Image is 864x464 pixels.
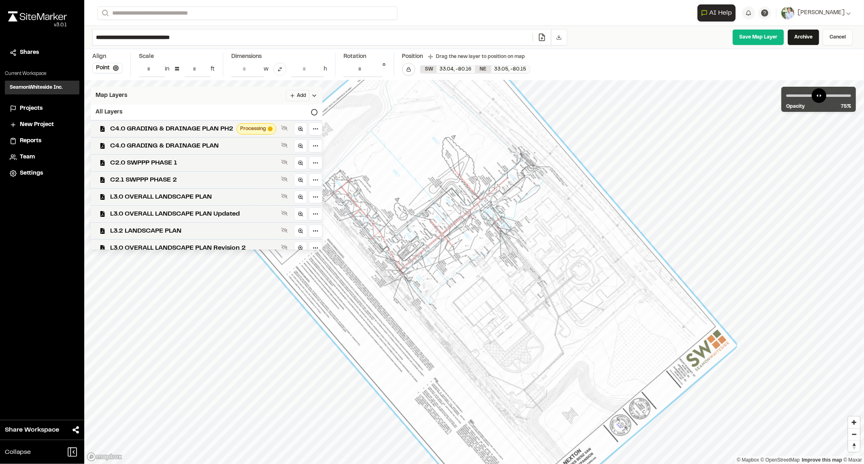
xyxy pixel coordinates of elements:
[781,6,851,19] button: [PERSON_NAME]
[551,30,567,45] button: Download File
[297,92,306,99] span: Add
[264,65,269,74] div: w
[294,207,307,220] a: Zoom to layer
[787,29,819,45] a: Archive
[781,6,794,19] img: User
[165,65,169,74] div: in
[402,63,415,76] button: Lock Map Layer Position
[848,428,860,440] button: Zoom out
[402,52,423,61] div: Position
[491,66,530,73] div: 33.05 , -80.15
[343,52,386,61] div: Rotation
[382,61,386,77] div: °
[5,425,59,435] span: Share Workspace
[110,175,278,185] span: C2.1 SWPPP PHASE 2
[8,11,67,21] img: rebrand.png
[8,21,67,29] div: Oh geez...please don't...
[10,104,75,113] a: Projects
[533,33,551,41] a: Add/Change File
[5,447,31,457] span: Collapse
[428,53,525,60] div: Drag the new layer to position on map
[786,103,805,110] span: Opacity
[798,9,845,17] span: [PERSON_NAME]
[294,173,307,186] a: Zoom to layer
[240,125,266,133] span: Processing
[843,457,862,463] a: Maxar
[10,137,75,145] a: Reports
[848,417,860,428] button: Zoom in
[294,242,307,254] a: Zoom to layer
[20,104,43,113] span: Projects
[20,137,41,145] span: Reports
[268,126,273,131] span: Map layer tileset processing
[110,243,278,253] span: L3.0 OVERALL LANDSCAPE PLAN Revision 2
[698,4,739,21] div: Open AI Assistant
[279,140,289,150] button: Show layer
[96,91,127,100] span: Map Layers
[91,105,322,120] div: All Layers
[737,457,759,463] a: Mapbox
[20,153,35,162] span: Team
[110,158,278,168] span: C2.0 SWPPP PHASE 1
[294,139,307,152] a: Zoom to layer
[279,123,289,133] button: Show layer
[110,226,278,236] span: L3.2 LANDSCAPE PLAN
[10,48,75,57] a: Shares
[174,63,180,76] div: =
[294,122,307,135] a: Zoom to layer
[823,29,853,45] a: Cancel
[92,63,122,73] button: Point
[420,66,437,73] div: SW
[279,208,289,218] button: Show layer
[10,84,63,91] h3: SeamonWhiteside Inc.
[110,141,278,151] span: C4.0 GRADING & DRAINAGE PLAN
[294,190,307,203] a: Zoom to layer
[802,457,842,463] a: Map feedback
[231,52,327,61] div: Dimensions
[279,242,289,252] button: Show layer
[92,52,122,61] div: Align
[475,66,491,73] div: NE
[324,65,327,74] div: h
[698,4,736,21] button: Open AI Assistant
[97,6,112,20] button: Search
[10,169,75,178] a: Settings
[20,169,43,178] span: Settings
[279,191,289,201] button: Show layer
[87,452,122,462] a: Mapbox logo
[732,29,784,45] a: Save Map Layer
[709,8,732,18] span: AI Help
[10,120,75,129] a: New Project
[84,80,864,464] canvas: Map
[211,65,215,74] div: ft
[848,440,860,452] button: Reset bearing to north
[279,174,289,184] button: Show layer
[761,457,800,463] a: OpenStreetMap
[10,153,75,162] a: Team
[237,123,276,135] div: Map layer tileset processing
[294,156,307,169] a: Zoom to layer
[110,192,278,202] span: L3.0 OVERALL LANDSCAPE PLAN
[110,209,278,219] span: L3.0 OVERALL LANDSCAPE PLAN Updated
[420,66,530,73] div: SW 33.0440276604767, -80.15658538022288 | NE 33.046646919034885, -80.15189830858687
[279,157,289,167] button: Show layer
[5,70,79,77] p: Current Workspace
[841,103,851,110] span: 75 %
[139,52,154,61] div: Scale
[20,48,39,57] span: Shares
[279,225,289,235] button: Show layer
[20,120,54,129] span: New Project
[437,66,475,73] div: 33.04 , -80.16
[110,124,233,134] span: C4.0 GRADING & DRAINAGE PLAN PH2
[286,90,309,101] button: Add
[294,225,307,237] a: Zoom to layer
